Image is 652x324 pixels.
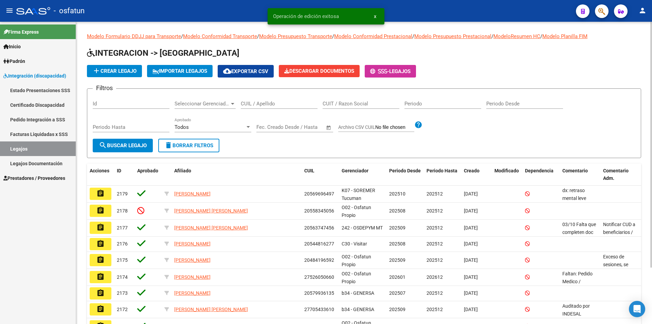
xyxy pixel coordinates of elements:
span: b34 - GENERSA [342,307,374,312]
span: Exportar CSV [223,68,268,74]
datatable-header-cell: Comentario [560,164,600,186]
span: 202512 [427,257,443,263]
a: Modelo Formulario DDJJ para Transporte [87,33,181,39]
span: [DATE] [464,290,478,296]
span: Legajos [389,68,411,74]
span: Creado [464,168,479,173]
span: O02 - Osfatun Propio [342,271,371,284]
span: 20558345056 [304,208,334,214]
span: dx: retraso mental leve [562,188,586,201]
input: Archivo CSV CUIL [375,124,414,131]
a: Modelo Conformidad Transporte [183,33,257,39]
span: Exceso de sesiones, se reevera plan prestacional en 2026 [603,254,635,290]
span: - [370,68,389,74]
span: Firma Express [3,28,39,36]
span: 2177 [117,225,128,231]
span: [PERSON_NAME] [174,274,211,280]
datatable-header-cell: Periodo Hasta [424,164,461,186]
span: 2178 [117,208,128,214]
span: 202509 [389,257,405,263]
span: Crear Legajo [92,68,137,74]
span: - osfatun [54,3,85,18]
span: Periodo Hasta [427,168,457,173]
datatable-header-cell: Modificado [492,164,522,186]
span: Acciones [90,168,109,173]
span: Borrar Filtros [164,142,213,149]
button: x [368,10,382,22]
span: Descargar Documentos [284,68,354,74]
span: Operación de edición exitosa [273,13,339,20]
span: ID [117,168,121,173]
span: 202512 [427,290,443,296]
span: 2173 [117,290,128,296]
a: Modelo Planilla FIM [542,33,587,39]
span: C30 - Visitar [342,241,367,246]
datatable-header-cell: Periodo Desde [386,164,424,186]
span: 20569696497 [304,191,334,197]
span: Todos [175,124,189,130]
span: 202510 [389,191,405,197]
a: Modelo Conformidad Prestacional [334,33,412,39]
button: Borrar Filtros [158,139,219,152]
span: 03/10 Falta que completen doc faltante de Fono. 07/10 cargo la prestación de fono [562,222,596,274]
span: Buscar Legajo [99,142,147,149]
span: Archivo CSV CUIL [338,124,375,130]
span: [DATE] [464,241,478,246]
span: [PERSON_NAME] [PERSON_NAME] [174,307,248,312]
span: [DATE] [464,191,478,197]
button: Buscar Legajo [93,139,153,152]
a: ModeloResumen HC [493,33,540,39]
span: [DATE] [464,274,478,280]
span: 202507 [389,290,405,296]
button: Crear Legajo [87,65,142,77]
span: 202512 [427,191,443,197]
span: [PERSON_NAME] [174,241,211,246]
span: 202509 [389,307,405,312]
span: [DATE] [464,257,478,263]
mat-icon: assignment [96,273,105,281]
button: Descargar Documentos [279,65,360,77]
span: O02 - Osfatun Propio [342,205,371,218]
span: Integración (discapacidad) [3,72,66,80]
mat-icon: cloud_download [223,67,231,75]
mat-icon: assignment [96,240,105,248]
a: Modelo Presupuesto Transporte [259,33,332,39]
mat-icon: assignment [96,289,105,297]
mat-icon: search [99,141,107,149]
input: Fecha inicio [256,124,284,130]
datatable-header-cell: Creado [461,164,492,186]
mat-icon: add [92,67,101,75]
span: 202512 [427,208,443,214]
datatable-header-cell: Gerenciador [339,164,386,186]
span: [PERSON_NAME] [PERSON_NAME] [174,225,248,231]
span: 27526050660 [304,274,334,280]
input: Fecha fin [290,124,323,130]
span: 2175 [117,257,128,263]
mat-icon: delete [164,141,173,149]
span: x [374,13,376,19]
datatable-header-cell: Afiliado [171,164,302,186]
span: [PERSON_NAME] [174,191,211,197]
span: 202601 [389,274,405,280]
span: 20484196592 [304,257,334,263]
mat-icon: help [414,121,422,129]
h3: Filtros [93,83,116,93]
span: Modificado [494,168,519,173]
span: Aprobado [137,168,158,173]
span: 27705433610 [304,307,334,312]
span: 20544816277 [304,241,334,246]
datatable-header-cell: ID [114,164,134,186]
span: [DATE] [464,225,478,231]
mat-icon: assignment [96,206,105,215]
div: Open Intercom Messenger [629,301,645,317]
datatable-header-cell: CUIL [302,164,339,186]
span: CUIL [304,168,314,173]
button: Exportar CSV [218,65,274,78]
mat-icon: assignment [96,305,105,313]
span: 242 - OSDEPYM MT [342,225,383,231]
mat-icon: menu [5,6,14,15]
span: 202508 [389,241,405,246]
span: [DATE] [464,307,478,312]
span: O02 - Osfatun Propio [342,254,371,267]
span: Dependencia [525,168,554,173]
